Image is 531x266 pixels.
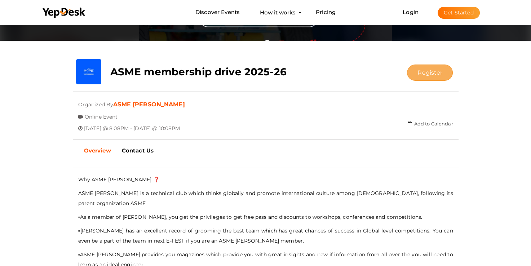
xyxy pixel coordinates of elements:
[78,96,114,108] span: Organized By
[258,6,298,19] button: How it works
[85,108,118,120] span: Online Event
[408,121,453,127] a: Add to Calendar
[438,7,480,19] button: Get Started
[113,101,185,108] a: ASME [PERSON_NAME]
[79,142,116,160] a: Overview
[316,6,336,19] a: Pricing
[110,66,287,78] b: ASME membership drive 2025-26
[78,174,453,185] p: Why ASME [PERSON_NAME] ❓
[78,226,453,246] p: ▫[PERSON_NAME] has an excellent record of grooming the best team which has great chances of succe...
[122,147,154,154] b: Contact Us
[84,147,111,154] b: Overview
[403,9,419,15] a: Login
[76,59,101,84] img: TB03FAF8_small.png
[84,120,180,132] span: [DATE] @ 8:08PM - [DATE] @ 10:08PM
[407,65,453,81] button: Register
[195,6,240,19] a: Discover Events
[116,142,159,160] a: Contact Us
[78,188,453,208] p: ASME [PERSON_NAME] is a technical club which thinks globally and promote international culture am...
[78,212,453,222] p: ▫As a member of [PERSON_NAME], you get the privileges to get free pass and discounts to workshops...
